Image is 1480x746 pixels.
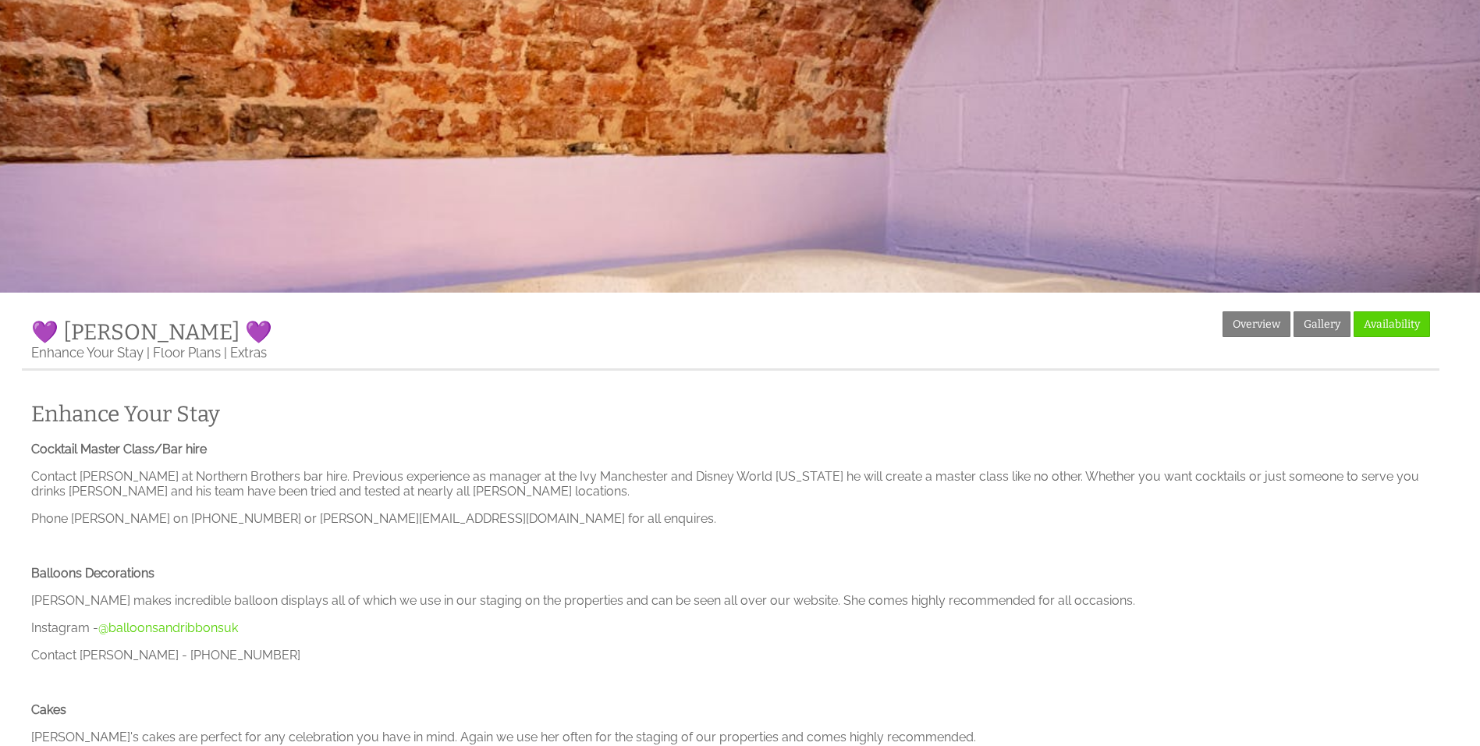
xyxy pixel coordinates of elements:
p: [PERSON_NAME]'s cakes are perfect for any celebration you have in mind. Again we use her often fo... [31,730,1430,744]
strong: Cocktail Master Class/Bar hire [31,442,207,456]
p: Phone [PERSON_NAME] on [PHONE_NUMBER] or [PERSON_NAME][EMAIL_ADDRESS][DOMAIN_NAME] for all enquires. [31,511,1430,526]
a: Enhance Your Stay [31,401,1430,427]
a: 💜 [PERSON_NAME] 💜 [31,319,272,345]
a: @balloonsandribbonsuk [98,620,238,635]
p: Contact [PERSON_NAME] - [PHONE_NUMBER] [31,648,1430,663]
p: Instagram - [31,620,1430,635]
a: Gallery [1294,311,1350,337]
a: Enhance Your Stay [31,345,144,361]
a: Floor Plans [153,345,221,361]
a: Extras [230,345,267,361]
strong: Cakes [31,702,66,717]
a: Overview [1223,311,1290,337]
p: [PERSON_NAME] makes incredible balloon displays all of which we use in our staging on the propert... [31,593,1430,608]
p: Contact [PERSON_NAME] at Northern Brothers bar hire. Previous experience as manager at the Ivy Ma... [31,469,1430,499]
strong: Balloons Decorations [31,566,154,581]
a: Availability [1354,311,1430,337]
